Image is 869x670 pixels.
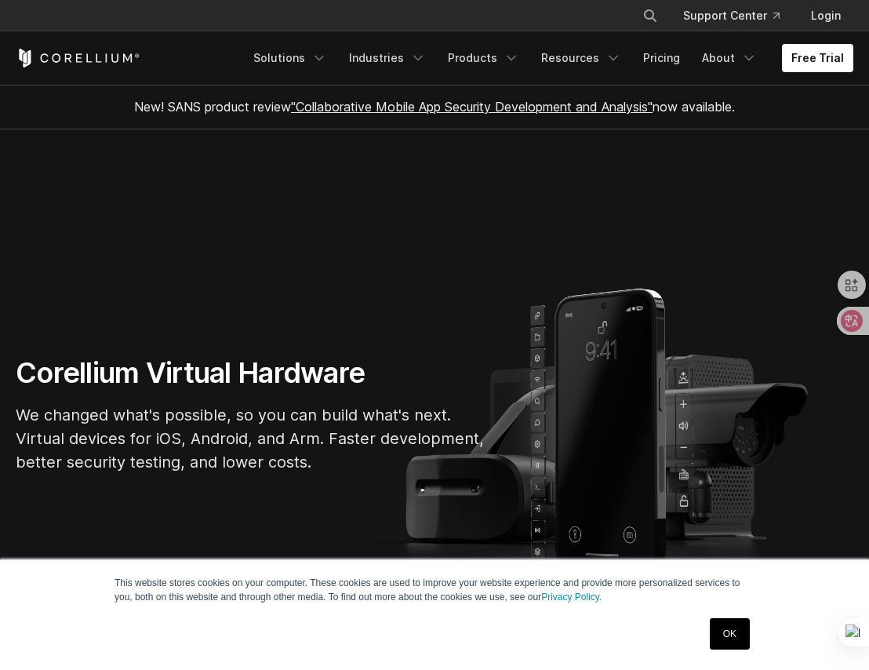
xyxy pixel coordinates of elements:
[532,44,631,72] a: Resources
[115,576,754,604] p: This website stores cookies on your computer. These cookies are used to improve your website expe...
[693,44,766,72] a: About
[16,49,140,67] a: Corellium Home
[16,403,486,474] p: We changed what's possible, so you can build what's next. Virtual devices for iOS, Android, and A...
[782,44,853,72] a: Free Trial
[624,2,853,30] div: Navigation Menu
[438,44,529,72] a: Products
[671,2,792,30] a: Support Center
[636,2,664,30] button: Search
[798,2,853,30] a: Login
[710,618,750,650] a: OK
[340,44,435,72] a: Industries
[16,355,486,391] h1: Corellium Virtual Hardware
[244,44,336,72] a: Solutions
[134,99,735,115] span: New! SANS product review now available.
[244,44,853,72] div: Navigation Menu
[291,99,653,115] a: "Collaborative Mobile App Security Development and Analysis"
[634,44,689,72] a: Pricing
[541,592,602,603] a: Privacy Policy.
